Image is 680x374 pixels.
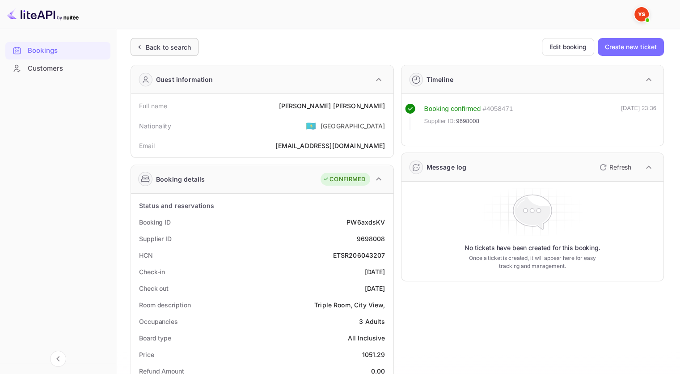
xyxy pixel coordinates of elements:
div: ETSR206043207 [333,251,385,260]
button: Collapse navigation [50,351,66,367]
div: 3 Adults [359,317,385,326]
div: Booking details [156,174,205,184]
div: Check out [139,284,169,293]
div: PW6axdsKV [346,217,385,227]
div: Email [139,141,155,150]
div: [DATE] 23:36 [621,104,656,130]
div: All Inclusive [348,333,385,343]
p: Refresh [609,162,631,172]
span: United States [306,118,316,134]
span: 9698008 [456,117,479,126]
p: No tickets have been created for this booking. [465,243,600,252]
div: Message log [427,162,467,172]
div: Board type [139,333,171,343]
p: Once a ticket is created, it will appear here for easy tracking and management. [462,254,603,270]
div: [DATE] [365,284,385,293]
button: Create new ticket [598,38,664,56]
div: [DATE] [365,267,385,276]
button: Refresh [594,160,635,174]
div: Customers [5,60,110,77]
div: Check-in [139,267,165,276]
div: Customers [28,64,106,74]
div: HCN [139,251,153,260]
div: Guest information [156,75,213,84]
div: Price [139,350,154,359]
img: Yandex Support [634,7,649,21]
img: LiteAPI logo [7,7,79,21]
div: Nationality [139,121,171,131]
div: Booking ID [139,217,171,227]
div: Status and reservations [139,201,214,210]
div: Room description [139,300,190,310]
div: CONFIRMED [323,175,365,184]
div: Booking confirmed [424,104,481,114]
div: [GEOGRAPHIC_DATA] [321,121,385,131]
div: Timeline [427,75,453,84]
span: Supplier ID: [424,117,456,126]
a: Bookings [5,42,110,59]
div: Back to search [146,42,191,52]
div: Bookings [28,46,106,56]
div: Triple Room, City View, [314,300,385,310]
div: [EMAIL_ADDRESS][DOMAIN_NAME] [275,141,385,150]
div: [PERSON_NAME] [PERSON_NAME] [279,101,385,110]
div: # 4058471 [482,104,513,114]
a: Customers [5,60,110,76]
div: 1051.29 [362,350,385,359]
div: Full name [139,101,167,110]
div: Supplier ID [139,234,172,243]
div: 9698008 [356,234,385,243]
div: Occupancies [139,317,178,326]
button: Edit booking [542,38,594,56]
